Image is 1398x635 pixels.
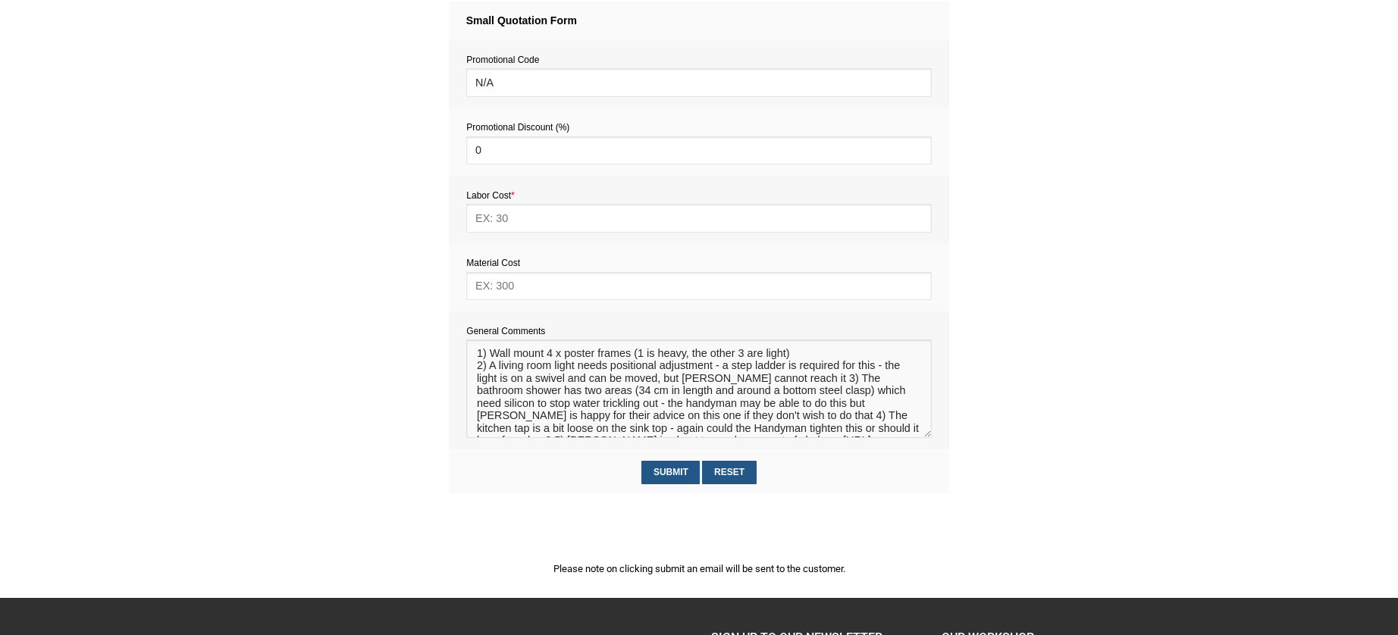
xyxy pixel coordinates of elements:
[466,14,577,27] strong: Small Quotation Form
[449,561,949,577] p: Please note on clicking submit an email will be sent to the customer.
[466,272,931,300] input: EX: 300
[466,122,569,133] span: Promotional Discount (%)
[466,258,520,268] span: Material Cost
[466,204,931,232] input: EX: 30
[641,461,700,484] input: Submit
[702,461,756,484] input: Reset
[466,190,514,201] span: Labor Cost
[466,326,545,336] span: General Comments
[466,55,539,65] span: Promotional Code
